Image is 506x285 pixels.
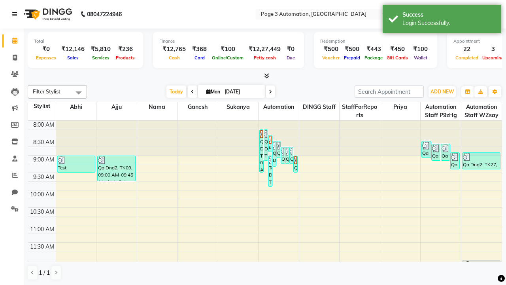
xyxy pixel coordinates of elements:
[65,55,81,61] span: Sales
[259,102,299,112] span: Automation
[210,55,245,61] span: Online/Custom
[342,45,363,54] div: ₹500
[193,55,207,61] span: Card
[29,260,56,268] div: 12:00 PM
[285,147,289,163] div: Qa Dnd2, TK24, 08:45 AM-09:15 AM, Hair Cut By Expert-Men
[461,102,502,120] span: Automation Staff wZsay
[320,38,431,45] div: Redemption
[342,55,362,61] span: Prepaid
[189,45,210,54] div: ₹368
[281,147,285,163] div: Qa Dnd2, TK23, 08:45 AM-09:15 AM, Hair Cut By Expert-Men
[480,55,506,61] span: Upcoming
[463,153,500,169] div: Qa Dnd2, TK27, 08:55 AM-09:25 AM, Hair cut Below 12 years (Boy)
[159,38,298,45] div: Finance
[252,55,278,61] span: Petty cash
[432,144,440,160] div: Qa Dnd2, TK20, 08:40 AM-09:10 AM, Hair Cut By Expert-Men
[159,45,189,54] div: ₹12,765
[137,102,177,112] span: Nama
[32,156,56,164] div: 9:00 AM
[20,3,74,25] img: logo
[28,243,56,251] div: 11:30 AM
[98,156,135,181] div: Qa Dnd2, TK09, 09:00 AM-09:45 AM, Hair Cut-Men
[380,102,421,112] span: Priya
[285,55,297,61] span: Due
[28,208,56,216] div: 10:30 AM
[355,85,424,98] input: Search Appointment
[340,102,380,120] span: StaffForReports
[272,141,276,166] div: Qa Dnd2, TK26, 08:35 AM-09:20 AM, Hair Cut-Men
[284,45,298,54] div: ₹0
[363,45,385,54] div: ₹443
[32,121,56,129] div: 8:00 AM
[177,102,218,112] span: Ganesh
[320,55,342,61] span: Voucher
[451,153,459,169] div: Qa Dnd2, TK28, 08:55 AM-09:25 AM, Hair cut Below 12 years (Boy)
[34,55,58,61] span: Expenses
[28,225,56,234] div: 11:00 AM
[204,89,222,95] span: Mon
[363,55,385,61] span: Package
[34,45,58,54] div: ₹0
[277,141,280,158] div: Qa Dnd2, TK18, 08:35 AM-09:05 AM, Hair cut Below 12 years (Boy)
[58,45,88,54] div: ₹12,146
[421,102,461,120] span: Automation Staff p9zHg
[32,173,56,181] div: 9:30 AM
[28,190,56,199] div: 10:00 AM
[402,19,495,27] div: Login Successfully.
[28,102,56,110] div: Stylist
[96,102,137,112] span: Ajju
[39,269,50,277] span: 1 / 1
[294,156,297,172] div: Qa Dnd2, TK29, 09:00 AM-09:30 AM, Hair cut Below 12 years (Boy)
[245,45,284,54] div: ₹12,27,449
[114,45,137,54] div: ₹236
[260,130,263,172] div: Qa Dnd2, TK17, 08:15 AM-09:30 AM, Hair Cut By Expert-Men,Hair Cut-Men
[57,156,95,172] div: Test DoNotDelete, TK11, 09:00 AM-09:30 AM, Hair Cut By Expert-Men
[264,130,268,160] div: Qa Dnd2, TK22, 08:15 AM-09:10 AM, Special Hair Wash- Men
[210,45,245,54] div: ₹100
[441,144,450,160] div: Qa Dnd2, TK21, 08:40 AM-09:10 AM, Hair cut Below 12 years (Boy)
[430,89,454,95] span: ADD NEW
[402,11,495,19] div: Success
[33,88,60,95] span: Filter Stylist
[410,45,431,54] div: ₹100
[412,55,429,61] span: Wallet
[290,147,293,163] div: Qa Dnd2, TK25, 08:45 AM-09:15 AM, Hair Cut By Expert-Men
[453,45,480,54] div: 22
[56,102,96,112] span: Abhi
[166,85,186,98] span: Today
[34,38,137,45] div: Total
[429,86,456,97] button: ADD NEW
[87,3,122,25] b: 08047224946
[167,55,182,61] span: Cash
[385,45,410,54] div: ₹450
[480,45,506,54] div: 3
[320,45,342,54] div: ₹500
[422,141,430,158] div: Qa Dnd2, TK19, 08:35 AM-09:05 AM, Hair Cut By Expert-Men
[385,55,410,61] span: Gift Cards
[268,156,272,186] div: Test DoNotDelete, TK31, 09:00 AM-09:55 AM, Special Hair Wash- Men
[32,138,56,146] div: 8:30 AM
[299,102,340,112] span: DINGG Staff
[114,55,137,61] span: Products
[453,55,480,61] span: Completed
[90,55,111,61] span: Services
[268,135,272,152] div: undefined, TK16, 08:25 AM-08:55 AM, Hair cut Below 12 years (Boy)
[218,102,259,112] span: Sukanya
[222,86,262,98] input: 2025-09-01
[88,45,114,54] div: ₹5,810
